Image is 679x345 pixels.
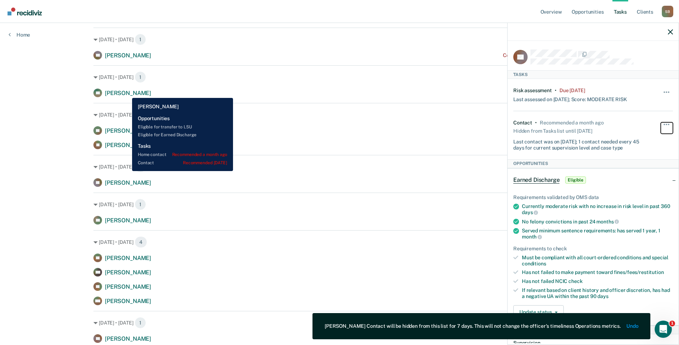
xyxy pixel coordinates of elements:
div: Risk assessment [513,88,552,94]
div: No felony convictions in past 24 [522,218,673,225]
span: [PERSON_NAME] [105,269,151,276]
div: Requirements validated by OMS data [513,194,673,200]
div: Contact [513,120,532,126]
div: [DATE] • [DATE] [93,109,586,120]
button: Profile dropdown button [662,6,673,17]
button: Undo [626,323,638,329]
button: Update status [513,305,564,320]
span: [PERSON_NAME] [105,142,151,148]
span: [PERSON_NAME] [105,90,151,96]
div: Contact recommended a month ago [503,52,586,58]
div: [DATE] • [DATE] [93,199,586,210]
div: • [535,120,537,126]
span: Earned Discharge [513,176,559,184]
div: Must be compliant with all court-ordered conditions and special [522,255,673,267]
span: days [522,209,538,215]
span: [PERSON_NAME] [105,179,151,186]
div: [DATE] • [DATE] [93,34,586,45]
div: [DATE] • [DATE] [93,236,586,248]
span: [PERSON_NAME] [105,217,151,224]
div: Last contact was on [DATE]; 1 contact needed every 45 days for current supervision level and case... [513,136,646,151]
a: Home [9,32,30,38]
div: [DATE] • [DATE] [93,161,586,172]
div: Has not failed to make payment toward [522,269,673,275]
span: months [596,219,619,225]
div: Tasks [508,70,679,79]
span: 1 [135,71,146,83]
span: [PERSON_NAME] [105,335,151,342]
div: Opportunities [508,159,679,168]
div: Currently moderate risk with no increase in risk level in past 360 [522,203,673,216]
div: Hidden from Tasks list until [DATE] [513,126,592,136]
span: 1 [135,34,146,45]
span: check [568,278,582,284]
iframe: Intercom live chat [655,321,672,338]
div: • [555,88,557,94]
span: 2 [135,109,147,120]
span: days [597,293,608,299]
span: 1 [135,317,146,329]
div: Recommended a month ago [540,120,604,126]
span: month [522,234,542,240]
div: Served minimum sentence requirements: has served 1 year, 1 [522,228,673,240]
span: fines/fees/restitution [614,269,664,275]
span: 1 [669,321,675,326]
img: Recidiviz [8,8,42,15]
span: 1 [135,161,146,172]
span: [PERSON_NAME] [105,52,151,59]
div: If relevant based on client history and officer discretion, has had a negative UA within the past 90 [522,287,673,299]
span: [PERSON_NAME] [105,283,151,290]
div: Last assessed on [DATE]; Score: MODERATE RISK [513,94,627,103]
span: Eligible [565,176,586,184]
span: 4 [135,236,147,248]
div: [DATE] • [DATE] [93,317,586,329]
span: [PERSON_NAME] [105,127,151,134]
span: conditions [522,261,546,266]
div: Due 2 months ago [559,88,585,94]
span: [PERSON_NAME] [105,255,151,261]
span: 1 [135,199,146,210]
div: Earned DischargeEligible [508,169,679,192]
div: [DATE] • [DATE] [93,71,586,83]
div: Requirements to check [513,246,673,252]
div: [PERSON_NAME] Contact will be hidden from this list for 7 days. This will not change the officer'... [325,323,621,329]
div: Has not failed NCIC [522,278,673,284]
div: S B [662,6,673,17]
span: [PERSON_NAME] [105,298,151,304]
